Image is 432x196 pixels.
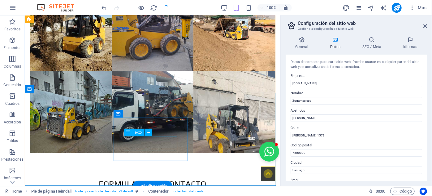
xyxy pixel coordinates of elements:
[133,181,172,191] div: + Añadir sección
[5,188,22,195] a: Haz clic para cancelar la selección y doble clic para abrir páginas
[267,4,277,11] h6: 100%
[343,4,350,11] i: Diseño (Ctrl+Alt+Y)
[367,4,374,11] button: navigator
[380,189,381,194] span: :
[257,4,279,11] button: 100%
[369,188,386,195] h6: Tiempo de la sesión
[393,4,400,11] i: Publicar
[291,159,422,167] label: Ciudad
[355,4,362,11] button: pages
[138,4,145,11] button: Haz clic para salir del modo de previsualización y seguir editando
[31,188,206,195] nav: breadcrumb
[74,188,133,195] span: . footer .preset-footer-heimdall-v2-default
[409,5,427,11] span: Más
[342,4,350,11] button: design
[36,4,82,11] img: Editor Logo
[286,37,321,50] h4: General
[298,26,415,32] h3: Gestiona la configuración de tu sitio web
[133,131,142,134] span: Texto
[101,4,108,11] i: Deshacer: Cambiar texto (Ctrl+Z)
[283,5,288,11] i: Al redimensionar, ajustar el nivel de zoom automáticamente para ajustarse al dispositivo elegido.
[3,45,21,50] p: Elementos
[390,188,415,195] button: Código
[291,176,422,184] label: Email
[101,4,108,11] button: undo
[420,188,427,195] button: Usercentrics
[4,176,21,180] p: Imágenes
[4,120,21,125] p: Accordion
[148,188,169,195] span: Haz clic para seleccionar y doble clic para editar
[3,82,21,87] p: Contenido
[1,157,23,162] p: Prestaciones
[291,107,422,114] label: Apellidos
[5,101,20,106] p: Cuadros
[393,188,412,195] span: Código
[31,188,72,195] span: Haz clic para seleccionar y doble clic para editar
[407,3,429,13] button: Más
[380,4,387,11] i: AI Writer
[136,189,139,193] i: Este elemento es un preajuste personalizable
[379,4,387,11] button: text_generator
[4,64,21,69] p: Columnas
[291,90,422,97] label: Nombre
[291,72,422,80] label: Empresa
[291,124,422,132] label: Calle
[150,4,158,11] i: Volver a cargar página
[392,3,402,13] button: publish
[7,138,18,143] p: Tablas
[4,27,20,32] p: Favoritos
[150,4,158,11] button: reload
[291,142,422,149] label: Código postal
[394,37,427,50] h4: Idiomas
[355,4,362,11] i: Páginas (Ctrl+Alt+S)
[298,20,427,26] h2: Configuración del sitio web
[291,60,422,70] div: Datos de contacto para este sitio web. Pueden usarse en cualquier parte del sitio web y se actual...
[367,4,374,11] i: Navegador
[235,126,254,146] button: Open chat window
[376,188,385,195] span: 00 00
[321,37,353,50] h4: Datos
[171,188,206,195] span: . footer-heimdall-content
[353,37,394,50] h4: SEO / Meta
